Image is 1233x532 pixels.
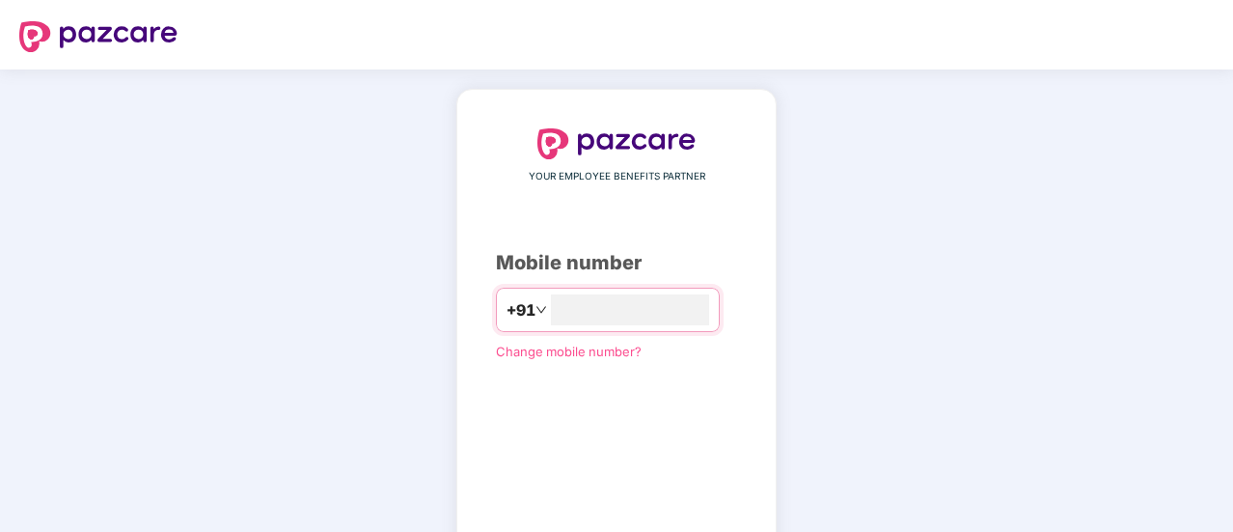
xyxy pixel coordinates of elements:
[537,128,696,159] img: logo
[535,304,547,316] span: down
[529,169,705,184] span: YOUR EMPLOYEE BENEFITS PARTNER
[19,21,178,52] img: logo
[507,298,535,322] span: +91
[496,344,642,359] a: Change mobile number?
[496,248,737,278] div: Mobile number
